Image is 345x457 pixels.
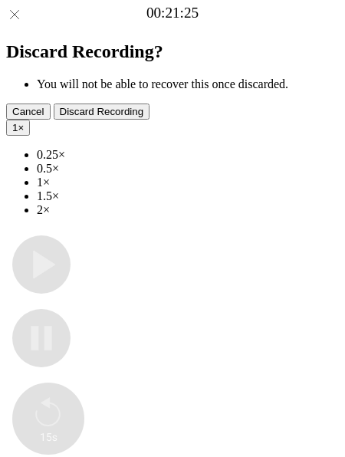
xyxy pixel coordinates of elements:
button: Cancel [6,104,51,120]
li: You will not be able to recover this once discarded. [37,77,339,91]
span: 1 [12,122,18,133]
li: 2× [37,203,339,217]
li: 1.5× [37,189,339,203]
button: Discard Recording [54,104,150,120]
a: 00:21:25 [146,5,199,21]
li: 0.5× [37,162,339,176]
li: 1× [37,176,339,189]
li: 0.25× [37,148,339,162]
h2: Discard Recording? [6,41,339,62]
button: 1× [6,120,30,136]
